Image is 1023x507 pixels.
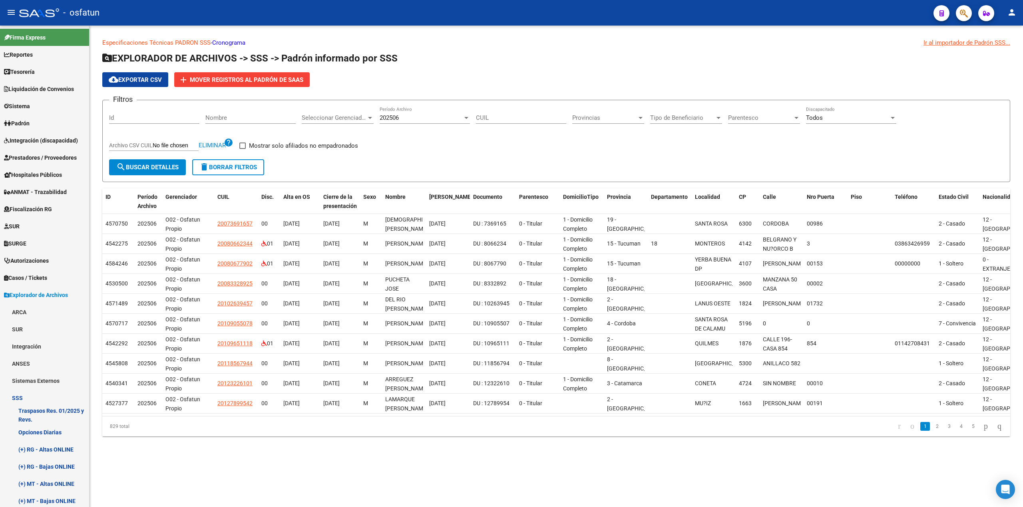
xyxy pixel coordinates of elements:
div: Ir al importador de Padrón SSS... [923,38,1010,47]
span: SURGE [4,239,26,248]
span: Explorador de Archivos [4,291,68,299]
span: 0 - Titular [519,360,542,366]
span: Prestadores / Proveedores [4,153,77,162]
span: [GEOGRAPHIC_DATA] [695,280,749,287]
span: Provincias [572,114,637,121]
div: 00986 [807,219,844,228]
div: 00 [261,299,277,308]
button: Buscar Detalles [109,159,186,175]
span: 2 - [GEOGRAPHIC_DATA] [607,296,661,312]
span: [DATE] [429,340,446,347]
datatable-header-cell: Fecha Nac. [426,188,470,215]
span: [DATE] [323,220,340,227]
span: Teléfono [895,194,918,200]
span: Nro Puerta [807,194,834,200]
span: [DATE] [429,220,446,227]
datatable-header-cell: Localidad [692,188,736,215]
span: CUIL [217,194,229,200]
mat-icon: delete [199,162,209,172]
span: Parentesco [728,114,793,121]
datatable-header-cell: Cierre de la presentación [320,188,360,215]
span: LANUS OESTE [695,300,730,307]
span: 2 - Casado [939,280,965,287]
span: Cierre de la presentación [323,194,357,209]
span: Alta en OS [283,194,310,200]
span: Seleccionar Gerenciador [302,114,366,121]
a: 5 [968,422,978,431]
div: 00 [261,319,277,328]
div: 01 [261,239,277,248]
span: Exportar CSV [109,76,162,83]
span: M [363,240,368,247]
span: 8 - [GEOGRAPHIC_DATA] [607,356,661,372]
span: [DATE] [429,240,446,247]
span: Padrón [4,119,30,128]
span: DEL RIO [PERSON_NAME] [385,296,428,312]
span: [DATE] [323,360,340,366]
span: EXPLORADOR DE ARCHIVOS -> SSS -> Padrón informado por SSS [102,53,398,64]
span: 202506 [137,340,157,347]
datatable-header-cell: ID [102,188,134,215]
span: [GEOGRAPHIC_DATA] [695,360,749,366]
span: M [363,380,368,386]
a: 2 [932,422,942,431]
span: [DATE] [283,320,300,327]
span: [DATE] [429,320,446,327]
button: Exportar CSV [102,72,168,87]
span: Gerenciador [165,194,197,200]
span: O02 - Osfatun Propio [165,296,200,312]
datatable-header-cell: Gerenciador [162,188,214,215]
span: Nombre [385,194,406,200]
span: [PERSON_NAME] [763,260,806,267]
datatable-header-cell: Período Archivo [134,188,162,215]
span: ANMAT - Trazabilidad [4,188,67,196]
span: [DATE] [283,240,300,247]
span: M [363,320,368,327]
span: 202506 [137,300,157,307]
button: Eliminar [199,143,226,148]
span: 1 - Domicilio Completo [563,236,593,252]
span: [DATE] [429,280,446,287]
span: [DATE] [283,300,300,307]
datatable-header-cell: CUIL [214,188,258,215]
span: 20127899542 [217,400,253,406]
span: 20118567944 [217,360,253,366]
span: 3 - Catamarca [607,380,642,386]
span: Tesorería [4,67,35,76]
div: 1876 [739,339,756,348]
div: 00 [261,379,277,388]
span: Disc. [261,194,274,200]
datatable-header-cell: CP [736,188,760,215]
span: Todos [806,114,823,121]
span: SANTA ROSA [695,220,728,227]
span: [DATE] [283,340,300,347]
a: 1 [920,422,930,431]
span: [DATE] [429,360,446,366]
span: 0 - Titular [519,340,542,347]
li: page 5 [967,420,979,433]
span: MONTEROS [695,240,725,247]
span: [PERSON_NAME] [385,240,428,247]
span: SIN NOMBRE [763,380,796,386]
span: M [363,280,368,287]
span: 2 - Casado [939,220,965,227]
span: 1 - Domicilio Completo [563,296,593,312]
span: Tipo de Beneficiario [650,114,715,121]
li: page 4 [955,420,967,433]
span: [DATE] [283,220,300,227]
span: DU : 12322610 [473,380,510,386]
a: go to last page [994,422,1005,431]
span: 2 - Casado [939,240,965,247]
span: Mover registros al PADRÓN de SAAS [190,76,303,83]
span: O02 - Osfatun Propio [165,336,200,352]
span: 0 - Titular [519,380,542,386]
span: 2 - Casado [939,380,965,386]
span: CP [739,194,746,200]
span: 202506 [137,240,157,247]
span: 2 - [GEOGRAPHIC_DATA] [607,336,661,352]
span: DU : 10905507 [473,320,510,327]
span: 7 - Convivencia [939,320,976,327]
div: 01 [261,339,277,348]
span: BELGRANO Y NU?ORCO B [763,236,796,252]
span: DU : 8067790 [473,260,506,267]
